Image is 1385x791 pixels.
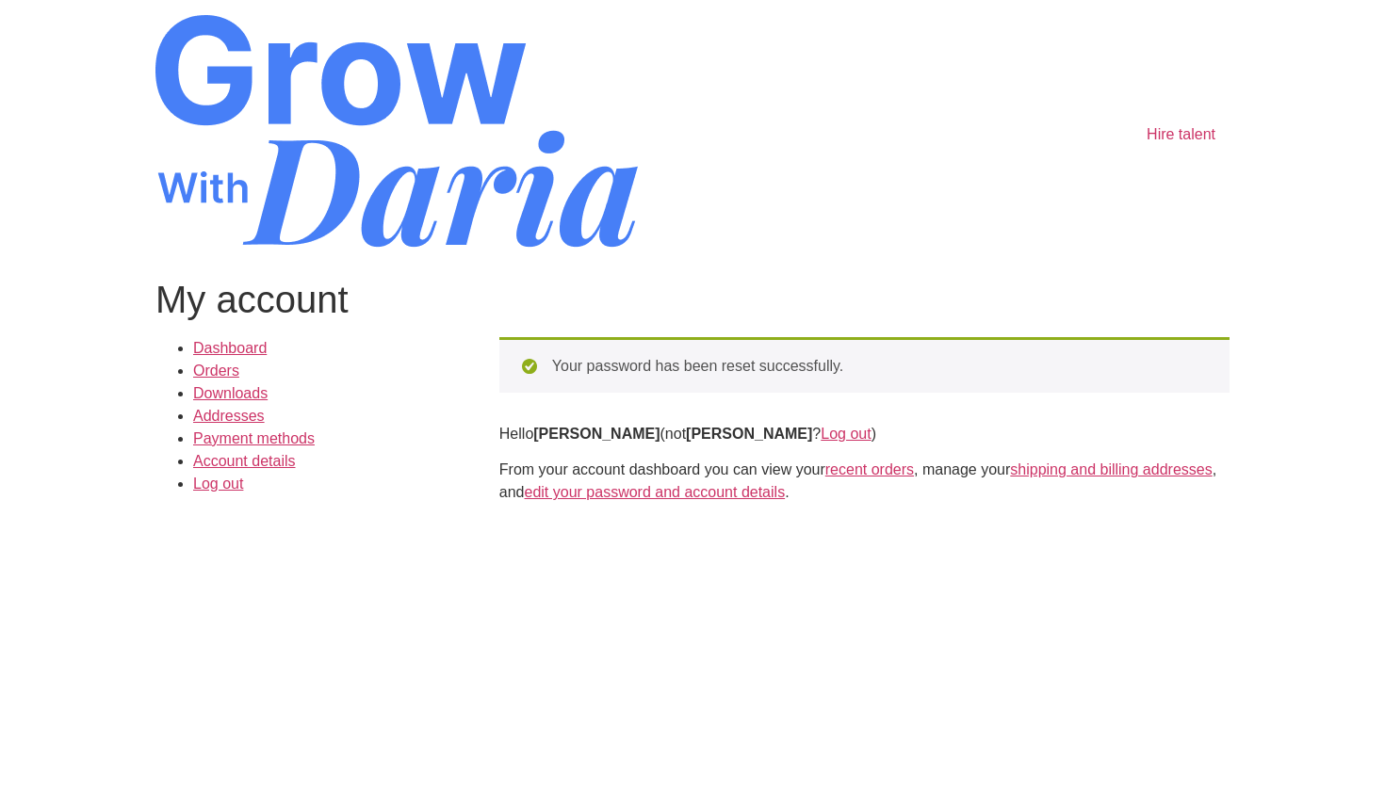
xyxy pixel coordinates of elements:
h1: My account [155,277,1230,322]
nav: Account pages [155,337,478,495]
img: Grow With Daria [155,15,638,248]
nav: Main menu [1132,15,1230,254]
a: Account details [193,453,296,469]
a: Downloads [193,385,268,401]
a: Log out [821,426,871,442]
a: Hire talent [1132,116,1230,153]
a: Addresses [193,408,265,424]
p: Hello (not ? ) [499,423,1230,445]
a: recent orders [825,461,914,477]
div: Your password has been reset successfully. [499,337,1230,393]
a: shipping and billing addresses [1010,461,1212,477]
strong: [PERSON_NAME] [533,426,660,442]
strong: [PERSON_NAME] [686,426,812,442]
p: From your account dashboard you can view your , manage your , and . [499,459,1230,504]
a: Dashboard [193,340,267,356]
a: edit your password and account details [525,484,786,500]
a: Log out [193,476,243,492]
a: Payment methods [193,430,315,446]
a: Orders [193,363,239,379]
